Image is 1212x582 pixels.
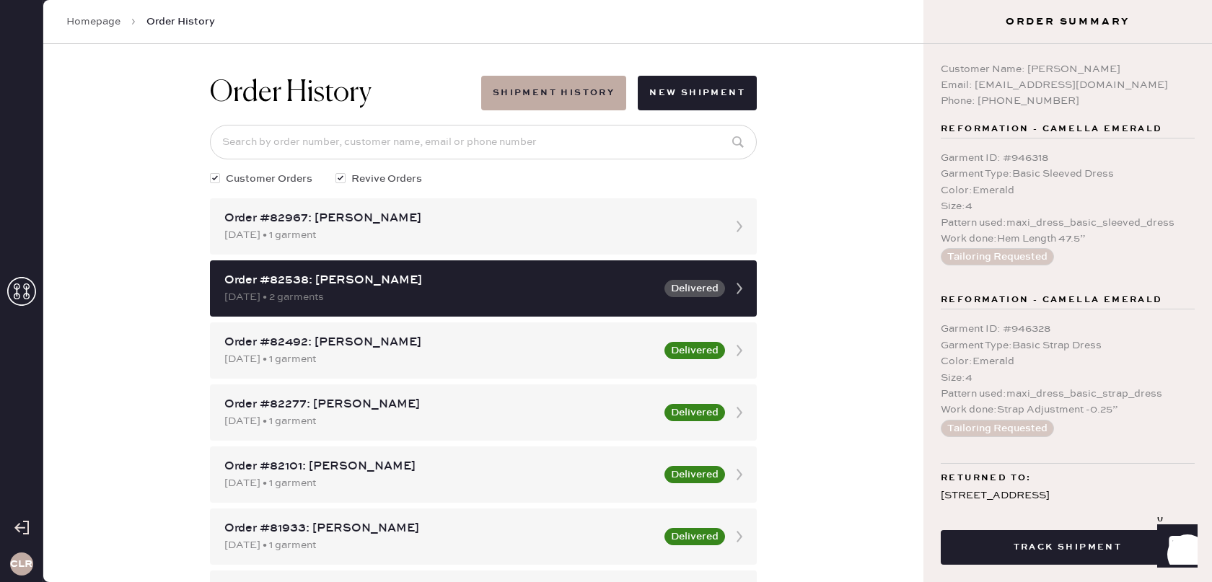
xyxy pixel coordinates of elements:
[66,14,120,29] a: Homepage
[664,528,725,545] button: Delivered
[224,351,656,367] div: [DATE] • 1 garment
[941,166,1195,182] div: Garment Type : Basic Sleeved Dress
[638,76,757,110] button: New Shipment
[224,458,656,475] div: Order #82101: [PERSON_NAME]
[146,14,215,29] span: Order History
[224,334,656,351] div: Order #82492: [PERSON_NAME]
[941,215,1195,231] div: Pattern used : maxi_dress_basic_sleeved_dress
[224,413,656,429] div: [DATE] • 1 garment
[224,210,716,227] div: Order #82967: [PERSON_NAME]
[481,76,626,110] button: Shipment History
[941,150,1195,166] div: Garment ID : # 946318
[941,353,1195,369] div: Color : Emerald
[941,420,1054,437] button: Tailoring Requested
[10,559,32,569] h3: CLR
[210,125,757,159] input: Search by order number, customer name, email or phone number
[941,198,1195,214] div: Size : 4
[941,93,1195,109] div: Phone: [PHONE_NUMBER]
[941,370,1195,386] div: Size : 4
[224,396,656,413] div: Order #82277: [PERSON_NAME]
[941,248,1054,265] button: Tailoring Requested
[941,530,1195,565] button: Track Shipment
[1143,517,1206,579] iframe: Front Chat
[941,487,1195,542] div: [STREET_ADDRESS] Block H, Unit #1628 [GEOGRAPHIC_DATA] , FL 33606
[923,14,1212,29] h3: Order Summary
[941,338,1195,353] div: Garment Type : Basic Strap Dress
[210,76,372,110] h1: Order History
[941,469,1032,487] span: Returned to:
[664,280,725,297] button: Delivered
[941,120,1163,138] span: Reformation - Camella Emerald
[224,537,656,553] div: [DATE] • 1 garment
[351,171,422,187] span: Revive Orders
[941,77,1195,93] div: Email: [EMAIL_ADDRESS][DOMAIN_NAME]
[664,342,725,359] button: Delivered
[224,289,656,305] div: [DATE] • 2 garments
[941,291,1163,309] span: Reformation - Camella Emerald
[224,227,716,243] div: [DATE] • 1 garment
[941,182,1195,198] div: Color : Emerald
[941,402,1195,418] div: Work done : Strap Adjustment -0.25”
[941,231,1195,247] div: Work done : Hem Length 47.5”
[941,386,1195,402] div: Pattern used : maxi_dress_basic_strap_dress
[224,475,656,491] div: [DATE] • 1 garment
[664,466,725,483] button: Delivered
[941,539,1195,553] a: Track Shipment
[224,520,656,537] div: Order #81933: [PERSON_NAME]
[941,61,1195,77] div: Customer Name: [PERSON_NAME]
[664,404,725,421] button: Delivered
[941,321,1195,337] div: Garment ID : # 946328
[226,171,312,187] span: Customer Orders
[224,272,656,289] div: Order #82538: [PERSON_NAME]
